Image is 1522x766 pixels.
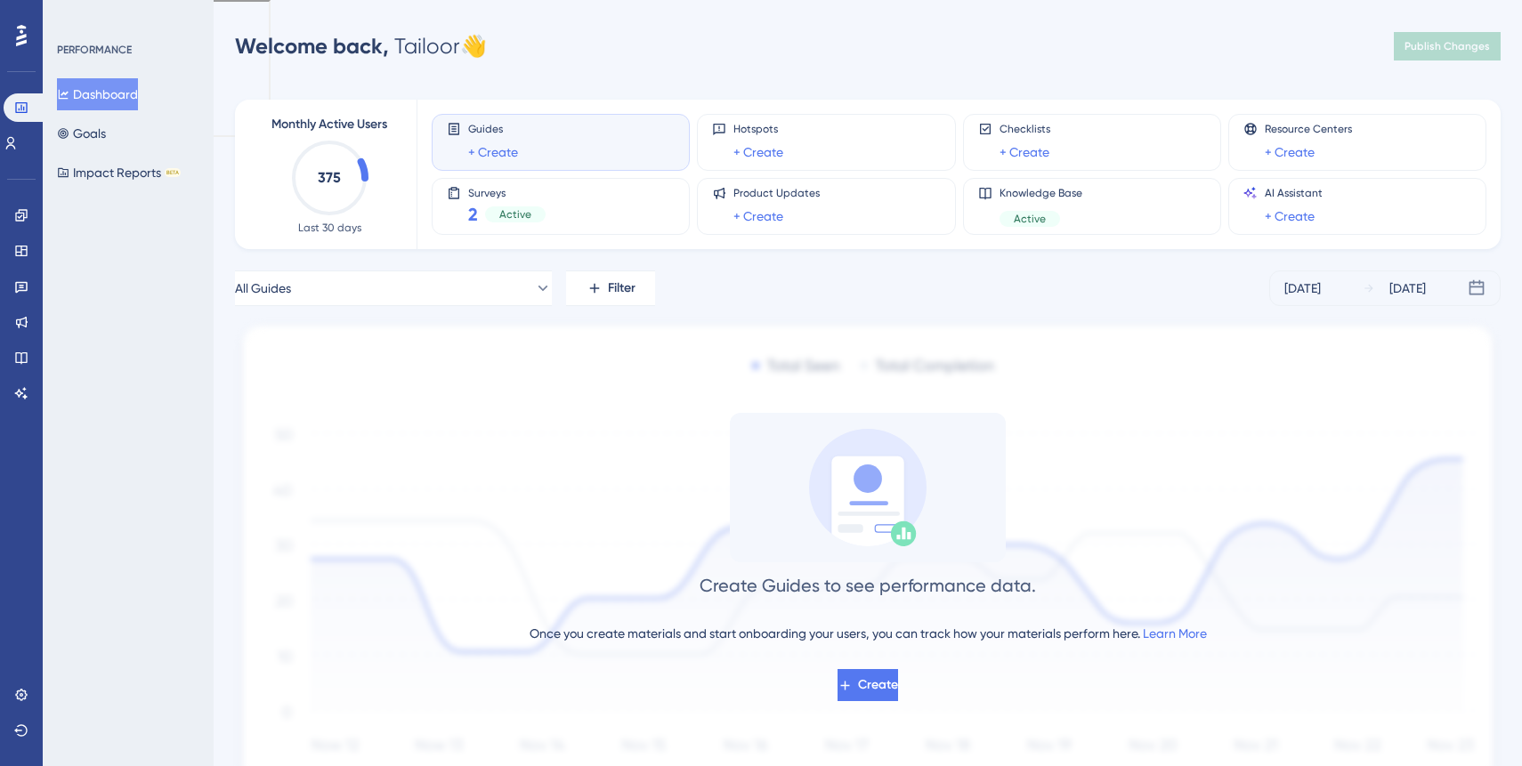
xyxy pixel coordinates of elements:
[733,186,820,200] span: Product Updates
[1284,278,1321,299] div: [DATE]
[468,122,518,136] span: Guides
[700,573,1036,598] div: Create Guides to see performance data.
[468,186,546,198] span: Surveys
[1000,122,1050,136] span: Checklists
[499,207,531,222] span: Active
[235,270,552,306] button: All Guides
[733,141,783,163] a: + Create
[57,117,106,149] button: Goals
[1265,141,1315,163] a: + Create
[1405,39,1490,53] span: Publish Changes
[1389,278,1426,299] div: [DATE]
[235,32,487,60] div: Tailoor 👋
[733,206,783,227] a: + Create
[57,78,138,110] button: Dashboard
[1394,32,1501,60] button: Publish Changes
[1265,206,1315,227] a: + Create
[57,157,181,189] button: Impact ReportsBETA
[858,674,898,696] span: Create
[1000,186,1082,200] span: Knowledge Base
[271,114,387,135] span: Monthly Active Users
[608,278,636,299] span: Filter
[1143,626,1207,641] a: Learn More
[566,270,655,306] button: Filter
[468,141,518,163] a: + Create
[1000,141,1049,163] a: + Create
[57,43,132,57] div: PERFORMANCE
[235,33,389,59] span: Welcome back,
[235,278,291,299] span: All Guides
[468,202,478,227] span: 2
[530,623,1207,644] div: Once you create materials and start onboarding your users, you can track how your materials perfo...
[1014,212,1046,226] span: Active
[318,169,341,186] text: 375
[298,221,361,235] span: Last 30 days
[838,669,898,701] button: Create
[1265,186,1323,200] span: AI Assistant
[165,168,181,177] div: BETA
[1265,122,1352,136] span: Resource Centers
[733,122,783,136] span: Hotspots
